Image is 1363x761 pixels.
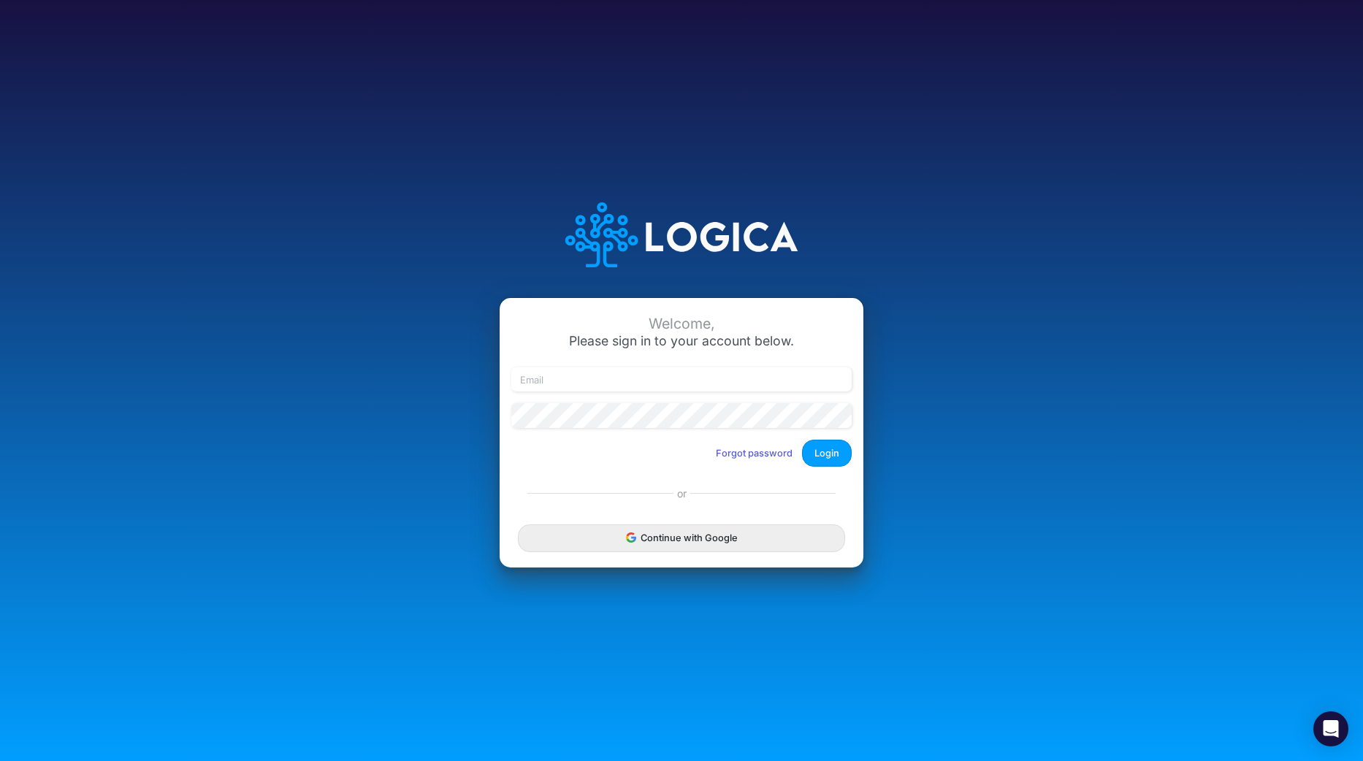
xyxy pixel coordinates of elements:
[569,333,794,348] span: Please sign in to your account below.
[518,524,845,551] button: Continue with Google
[511,316,852,332] div: Welcome,
[1313,711,1348,746] div: Open Intercom Messenger
[706,441,802,465] button: Forgot password
[802,440,852,467] button: Login
[511,367,852,392] input: Email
